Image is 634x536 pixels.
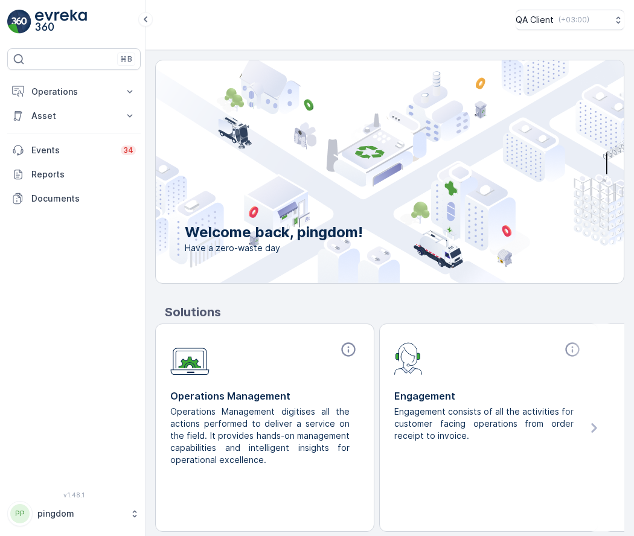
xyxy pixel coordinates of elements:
p: Solutions [165,303,624,321]
p: Operations Management digitises all the actions performed to deliver a service on the field. It p... [170,406,350,466]
p: Welcome back, pingdom! [185,223,363,242]
p: Operations Management [170,389,359,403]
a: Reports [7,162,141,187]
p: Asset [31,110,117,122]
p: ( +03:00 ) [559,15,589,25]
p: Operations [31,86,117,98]
button: Asset [7,104,141,128]
p: 34 [123,145,133,155]
p: QA Client [516,14,554,26]
p: ⌘B [120,54,132,64]
a: Documents [7,187,141,211]
p: Reports [31,168,136,180]
button: PPpingdom [7,501,141,526]
button: QA Client(+03:00) [516,10,624,30]
div: PP [10,504,30,523]
button: Operations [7,80,141,104]
a: Events34 [7,138,141,162]
img: logo_light-DOdMpM7g.png [35,10,87,34]
p: pingdom [37,508,124,520]
p: Events [31,144,114,156]
p: Documents [31,193,136,205]
p: Engagement [394,389,583,403]
p: Engagement consists of all the activities for customer facing operations from order receipt to in... [394,406,574,442]
img: logo [7,10,31,34]
img: city illustration [101,60,624,283]
img: module-icon [394,341,423,375]
span: Have a zero-waste day [185,242,363,254]
img: module-icon [170,341,210,375]
span: v 1.48.1 [7,491,141,499]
